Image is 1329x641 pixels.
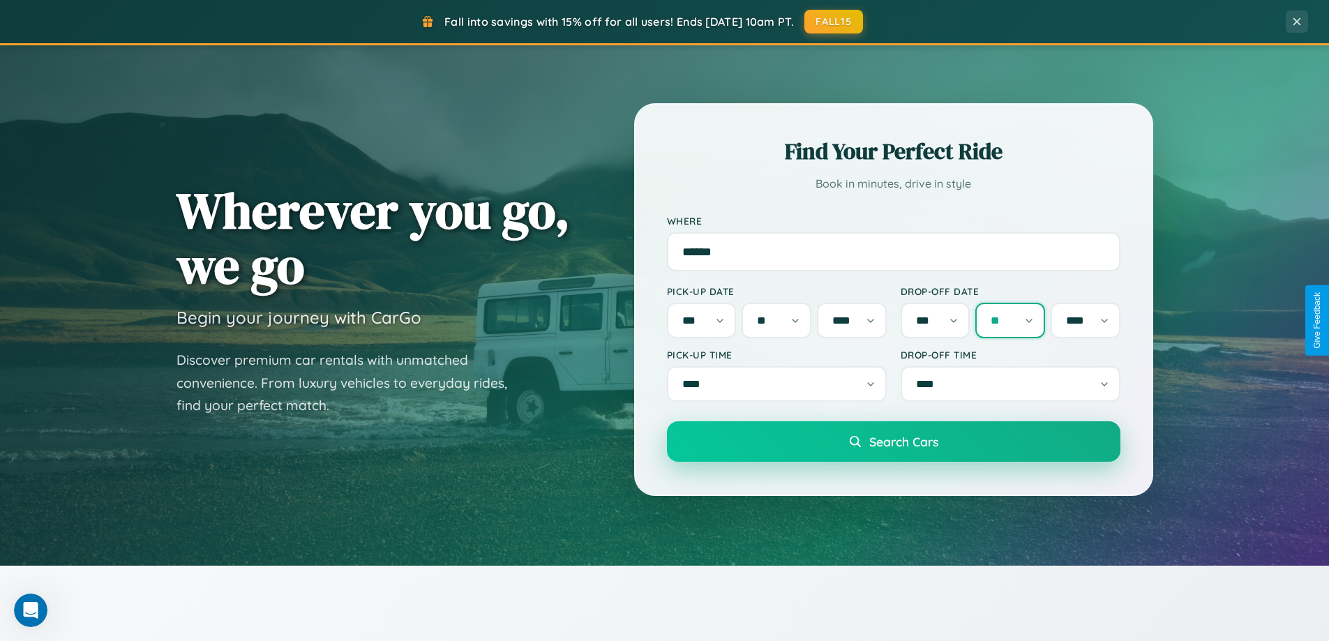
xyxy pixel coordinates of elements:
h1: Wherever you go, we go [177,183,570,293]
label: Where [667,215,1120,227]
h3: Begin your journey with CarGo [177,307,421,328]
label: Drop-off Time [901,349,1120,361]
label: Drop-off Date [901,285,1120,297]
iframe: Intercom live chat [14,594,47,627]
button: FALL15 [804,10,863,33]
p: Book in minutes, drive in style [667,174,1120,194]
h2: Find Your Perfect Ride [667,136,1120,167]
span: Search Cars [869,434,938,449]
div: Give Feedback [1312,292,1322,349]
p: Discover premium car rentals with unmatched convenience. From luxury vehicles to everyday rides, ... [177,349,525,417]
label: Pick-up Time [667,349,887,361]
label: Pick-up Date [667,285,887,297]
span: Fall into savings with 15% off for all users! Ends [DATE] 10am PT. [444,15,794,29]
button: Search Cars [667,421,1120,462]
